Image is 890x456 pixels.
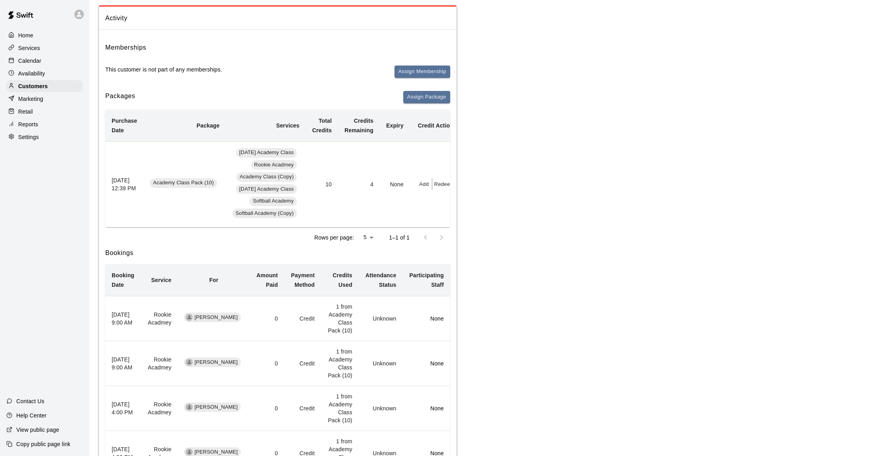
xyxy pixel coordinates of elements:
[321,386,359,431] td: 1 from Academy Class Pack (10)
[321,296,359,341] td: 1 from Academy Class Pack (10)
[432,178,457,191] button: Redeem
[209,277,219,283] b: For
[389,234,410,242] p: 1–1 of 1
[6,42,83,54] a: Services
[251,161,297,169] span: Rookie Acadmey
[232,210,297,217] span: Softball Academy (Copy)
[18,70,45,77] p: Availability
[105,13,450,23] span: Activity
[105,386,141,431] th: [DATE] 4:00 PM
[18,57,41,65] p: Calendar
[186,448,193,456] div: Ellis Ekerold
[16,440,70,448] p: Copy public page link
[186,314,193,321] div: Ellis Ekerold
[6,93,83,105] a: Marketing
[6,29,83,41] a: Home
[16,397,44,405] p: Contact Us
[105,141,143,227] th: [DATE] 12:39 PM
[191,359,241,366] span: [PERSON_NAME]
[416,178,432,191] button: Add
[18,31,33,39] p: Home
[16,426,59,434] p: View public page
[191,404,241,411] span: [PERSON_NAME]
[403,91,450,103] button: Assign Package
[250,341,284,386] td: 0
[141,296,178,341] td: Rookie Acadmey
[18,120,38,128] p: Reports
[257,272,278,288] b: Amount Paid
[291,272,315,288] b: Payment Method
[344,118,373,133] b: Credits Remaining
[18,108,33,116] p: Retail
[321,341,359,386] td: 1 from Academy Class Pack (10)
[6,80,83,92] a: Customers
[105,248,450,258] h6: Bookings
[284,386,321,431] td: Credit
[418,122,457,129] b: Credit Actions
[18,82,48,90] p: Customers
[359,341,403,386] td: Unknown
[409,404,444,412] p: None
[6,106,83,118] a: Retail
[151,277,172,283] b: Service
[105,91,135,103] h6: Packages
[386,122,404,129] b: Expiry
[409,272,444,288] b: Participating Staff
[112,118,137,133] b: Purchase Date
[250,386,284,431] td: 0
[359,296,403,341] td: Unknown
[6,68,83,79] a: Availability
[409,359,444,367] p: None
[366,272,397,288] b: Attendance Status
[141,341,178,386] td: Rookie Acadmey
[141,386,178,431] td: Rookie Acadmey
[338,141,380,227] td: 4
[105,341,141,386] th: [DATE] 9:00 AM
[306,141,338,227] td: 10
[250,296,284,341] td: 0
[409,315,444,323] p: None
[18,44,40,52] p: Services
[284,341,321,386] td: Credit
[150,179,217,187] span: Academy Class Pack (10)
[150,181,220,187] a: Academy Class Pack (10)
[105,110,463,227] table: simple table
[6,131,83,143] a: Settings
[276,122,300,129] b: Services
[314,234,354,242] p: Rows per page:
[191,448,241,456] span: [PERSON_NAME]
[105,43,146,53] h6: Memberships
[236,185,297,193] span: [DATE] Academy Class
[18,95,43,103] p: Marketing
[18,133,39,141] p: Settings
[186,404,193,411] div: Ellis Ekerold
[357,232,376,243] div: 5
[105,66,222,73] p: This customer is not part of any memberships.
[186,359,193,366] div: Ellis Ekerold
[395,66,450,78] button: Assign Membership
[6,55,83,67] a: Calendar
[191,314,241,321] span: [PERSON_NAME]
[380,141,410,227] td: None
[284,296,321,341] td: Credit
[236,149,297,157] span: [DATE] Academy Class
[197,122,220,129] b: Package
[236,173,297,181] span: Academy Class (Copy)
[16,412,46,419] p: Help Center
[6,118,83,130] a: Reports
[250,197,297,205] span: Softball Academy
[112,272,134,288] b: Booking Date
[312,118,332,133] b: Total Credits
[333,272,352,288] b: Credits Used
[105,296,141,341] th: [DATE] 9:00 AM
[359,386,403,431] td: Unknown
